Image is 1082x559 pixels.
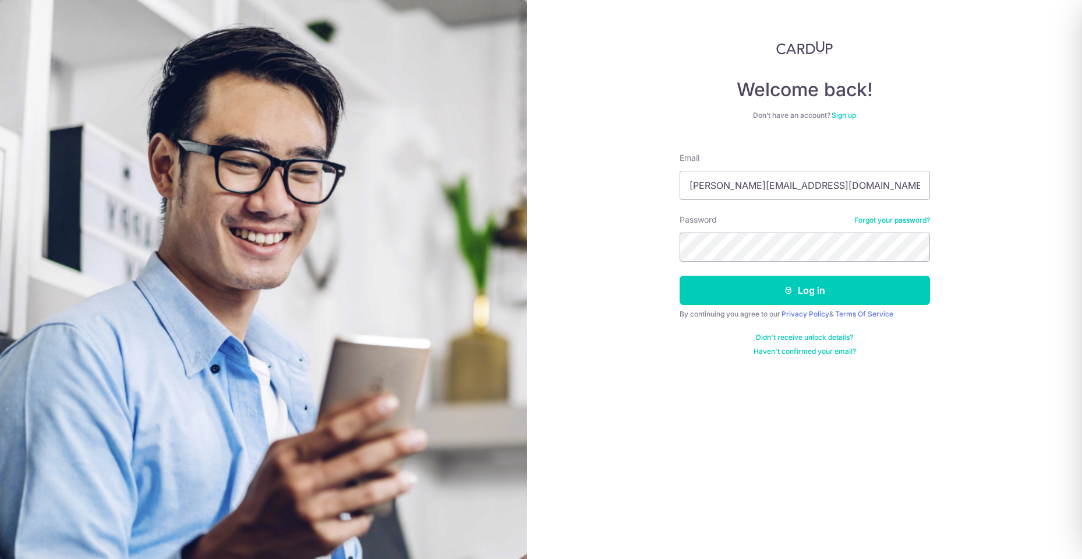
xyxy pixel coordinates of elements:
h4: Welcome back! [680,78,930,101]
a: Terms Of Service [835,310,893,318]
button: Log in [680,276,930,305]
div: By continuing you agree to our & [680,310,930,319]
label: Email [680,152,699,164]
img: CardUp Logo [776,41,833,55]
a: Haven't confirmed your email? [754,347,856,356]
a: Sign up [832,111,856,119]
input: Enter your Email [680,171,930,200]
div: Don’t have an account? [680,111,930,120]
a: Didn't receive unlock details? [756,333,853,342]
a: Forgot your password? [854,216,930,225]
a: Privacy Policy [782,310,829,318]
label: Password [680,214,717,226]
